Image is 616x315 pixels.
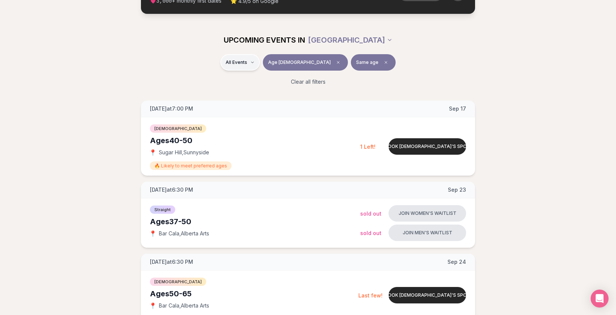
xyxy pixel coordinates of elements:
[159,230,209,237] span: Bar Cala , Alberta Arts
[360,143,375,150] span: 1 Left!
[150,206,175,214] span: Straight
[381,58,390,67] span: Clear preference
[150,161,232,170] span: 🔥 Likely to meet preferred ages
[591,290,609,308] div: Open Intercom Messenger
[150,149,156,155] span: 📍
[356,59,378,65] span: Same age
[449,105,466,112] span: Sep 17
[150,278,206,286] span: [DEMOGRAPHIC_DATA]
[150,231,156,237] span: 📍
[360,230,381,236] span: Sold Out
[286,74,330,90] button: Clear all filters
[308,32,393,48] button: [GEOGRAPHIC_DATA]
[389,287,466,303] button: Book [DEMOGRAPHIC_DATA]'s spot
[150,135,360,146] div: Ages 40-50
[150,186,193,194] span: [DATE] at 6:30 PM
[150,258,193,266] span: [DATE] at 6:30 PM
[389,138,466,155] button: Book [DEMOGRAPHIC_DATA]'s spot
[334,58,343,67] span: Clear age
[150,124,206,133] span: [DEMOGRAPHIC_DATA]
[224,35,305,45] span: UPCOMING EVENTS IN
[226,59,247,65] span: All Events
[150,216,360,227] div: Ages 37-50
[389,205,466,222] button: Join women's waitlist
[150,303,156,309] span: 📍
[448,186,466,194] span: Sep 23
[263,54,348,71] button: Age [DEMOGRAPHIC_DATA]Clear age
[150,288,358,299] div: Ages 50-65
[268,59,331,65] span: Age [DEMOGRAPHIC_DATA]
[220,54,260,71] button: All Events
[159,149,209,156] span: Sugar Hill , Sunnyside
[159,302,209,309] span: Bar Cala , Alberta Arts
[351,54,396,71] button: Same ageClear preference
[447,258,466,266] span: Sep 24
[360,210,381,217] span: Sold Out
[358,292,383,299] span: Last few!
[389,225,466,241] button: Join men's waitlist
[150,105,193,112] span: [DATE] at 7:00 PM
